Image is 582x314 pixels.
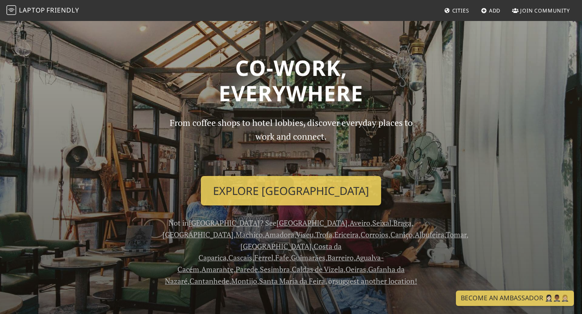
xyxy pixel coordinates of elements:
a: Join Community [509,3,573,18]
a: Montijo [231,276,257,286]
a: [GEOGRAPHIC_DATA] [189,218,260,228]
a: Explore [GEOGRAPHIC_DATA] [201,176,381,206]
a: [GEOGRAPHIC_DATA] [162,230,234,239]
a: suggest another location! [335,276,417,286]
a: Become an Ambassador 🤵🏻‍♀️🤵🏾‍♂️🤵🏼‍♀️ [456,291,574,306]
a: Amadora [265,230,294,239]
span: Friendly [46,6,79,15]
a: Braga [393,218,411,228]
a: Machico [236,230,263,239]
a: Barreiro [327,253,354,262]
a: Parede [236,264,258,274]
a: Trofa [315,230,332,239]
a: Guimarães [291,253,325,262]
a: Add [478,3,504,18]
a: Cantanhede [190,276,229,286]
a: Santa Maria da Feira [259,276,325,286]
a: Viseu [296,230,314,239]
span: Join Community [520,7,570,14]
a: [GEOGRAPHIC_DATA] [276,218,348,228]
a: Amarante [201,264,234,274]
a: Sesimbra [260,264,290,274]
a: Tomar [446,230,466,239]
a: Cascais [228,253,252,262]
a: Aveiro [350,218,370,228]
a: LaptopFriendly LaptopFriendly [6,4,79,18]
a: Caniço [390,230,413,239]
h1: Co-work, Everywhere [29,55,553,106]
a: Ferrel [254,253,273,262]
a: Albufeira [415,230,444,239]
span: Cities [452,7,469,14]
span: Laptop [19,6,45,15]
a: Cities [441,3,472,18]
a: Oeiras [346,264,366,274]
a: Ericeira [334,230,358,239]
a: Seixal [372,218,391,228]
a: Fafe [275,253,289,262]
a: Caldas de Vizela [292,264,344,274]
img: LaptopFriendly [6,5,16,15]
p: From coffee shops to hotel lobbies, discover everyday places to work and connect. [162,116,420,170]
span: Add [489,7,501,14]
a: Corroios [361,230,388,239]
span: Not in ? See , , , , , , , , , , , , , , , , , , , , , , , , , , , , , , , or [162,218,468,286]
a: [GEOGRAPHIC_DATA] [240,241,312,251]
